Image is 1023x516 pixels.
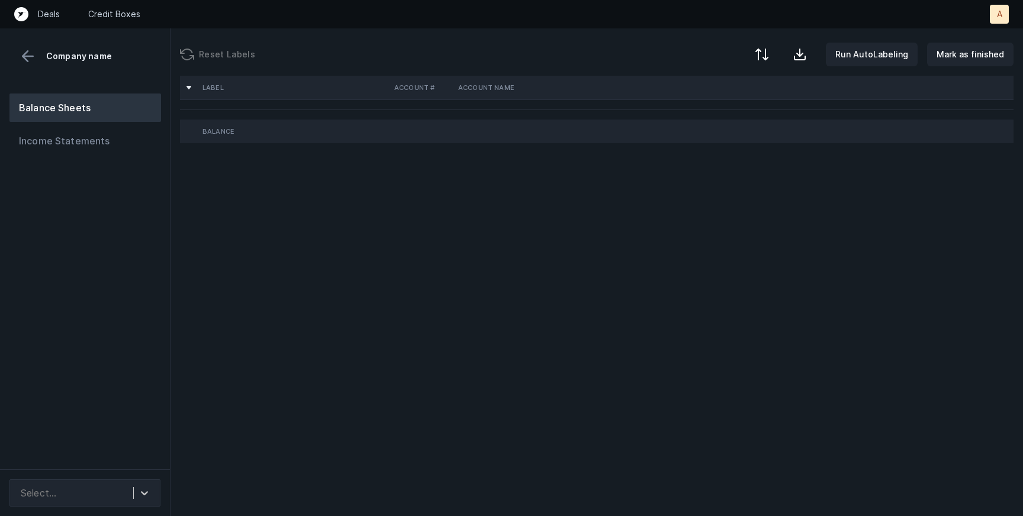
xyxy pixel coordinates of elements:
[937,47,1004,62] p: Mark as finished
[198,76,390,99] th: Label
[88,8,140,20] a: Credit Boxes
[198,120,390,143] td: Balance
[21,486,56,500] div: Select...
[9,47,160,65] div: Company name
[9,93,161,122] button: Balance Sheets
[826,43,918,66] button: Run AutoLabeling
[997,8,1002,20] p: A
[9,127,161,155] button: Income Statements
[990,5,1009,24] button: A
[453,76,598,99] th: Account Name
[835,47,908,62] p: Run AutoLabeling
[38,8,60,20] a: Deals
[927,43,1014,66] button: Mark as finished
[390,76,453,99] th: Account #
